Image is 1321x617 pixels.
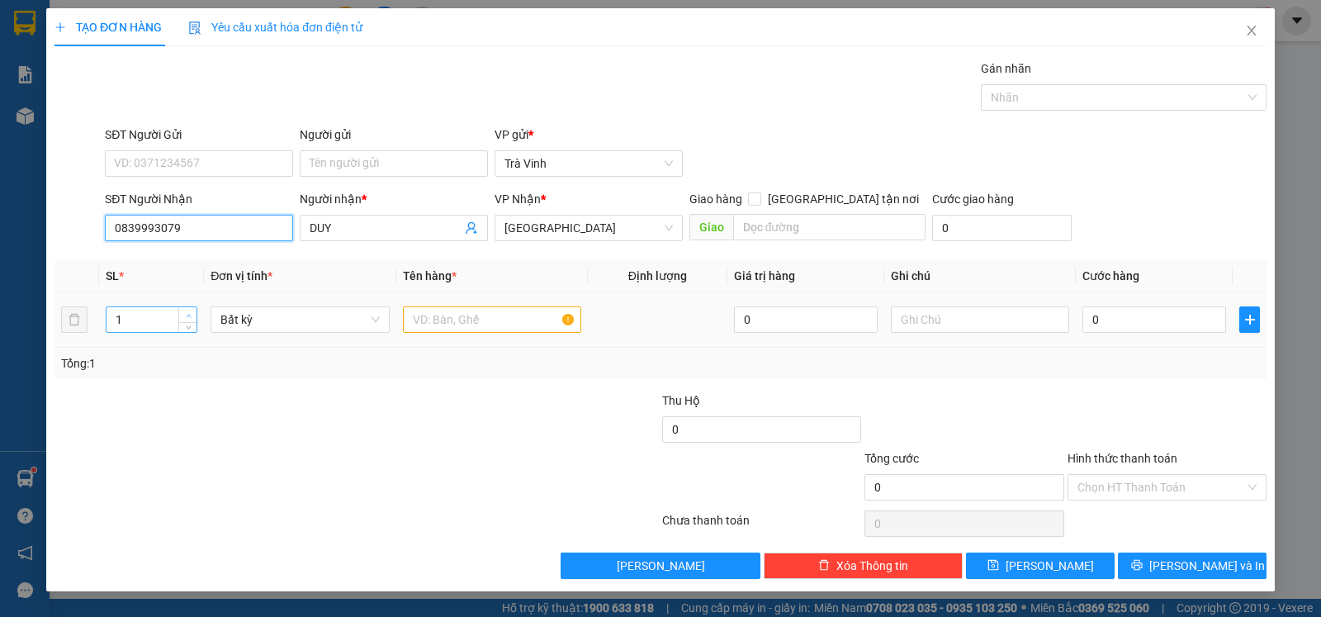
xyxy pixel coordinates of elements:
[403,269,457,282] span: Tên hàng
[300,126,488,144] div: Người gửi
[617,557,705,575] span: [PERSON_NAME]
[220,307,379,332] span: Bất kỳ
[495,126,683,144] div: VP gửi
[211,269,272,282] span: Đơn vị tính
[1245,24,1258,37] span: close
[891,306,1069,333] input: Ghi Chú
[561,553,760,579] button: [PERSON_NAME]
[105,126,293,144] div: SĐT Người Gửi
[733,214,926,240] input: Dọc đường
[1131,559,1143,572] span: printer
[884,260,1076,292] th: Ghi chú
[1006,557,1094,575] span: [PERSON_NAME]
[1082,269,1139,282] span: Cước hàng
[183,311,193,320] span: up
[662,394,700,407] span: Thu Hộ
[107,14,147,31] span: Nhận:
[660,511,863,540] div: Chưa thanh toán
[1118,553,1267,579] button: printer[PERSON_NAME] và In
[689,214,733,240] span: Giao
[734,306,878,333] input: 0
[734,269,795,282] span: Giá trị hàng
[54,21,162,34] span: TẠO ĐƠN HÀNG
[495,192,541,206] span: VP Nhận
[61,306,88,333] button: delete
[105,190,293,208] div: SĐT Người Nhận
[14,14,96,54] div: Trà Vinh
[183,323,193,333] span: down
[987,559,999,572] span: save
[764,553,963,579] button: deleteXóa Thông tin
[178,322,196,332] span: Decrease Value
[465,221,478,235] span: user-add
[1239,306,1260,333] button: plus
[1229,8,1275,55] button: Close
[106,269,119,282] span: SL
[107,71,275,94] div: 0903621256
[932,215,1072,241] input: Cước giao hàng
[628,269,687,282] span: Định lượng
[689,192,742,206] span: Giao hàng
[107,14,275,51] div: [GEOGRAPHIC_DATA]
[12,106,38,123] span: CR :
[61,354,511,373] div: Tổng: 1
[188,21,201,35] img: icon
[966,553,1115,579] button: save[PERSON_NAME]
[107,51,275,71] div: THẢO
[1068,452,1177,465] label: Hình thức thanh toán
[504,151,673,176] span: Trà Vinh
[836,557,908,575] span: Xóa Thông tin
[932,192,1014,206] label: Cước giao hàng
[178,307,196,322] span: Increase Value
[300,190,488,208] div: Người nhận
[981,62,1031,75] label: Gán nhãn
[864,452,919,465] span: Tổng cước
[761,190,926,208] span: [GEOGRAPHIC_DATA] tận nơi
[403,306,581,333] input: VD: Bàn, Ghế
[12,104,98,124] div: 20.000
[54,21,66,33] span: plus
[504,216,673,240] span: Sài Gòn
[1149,557,1265,575] span: [PERSON_NAME] và In
[818,559,830,572] span: delete
[188,21,362,34] span: Yêu cầu xuất hóa đơn điện tử
[1240,313,1259,326] span: plus
[14,16,40,33] span: Gửi:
